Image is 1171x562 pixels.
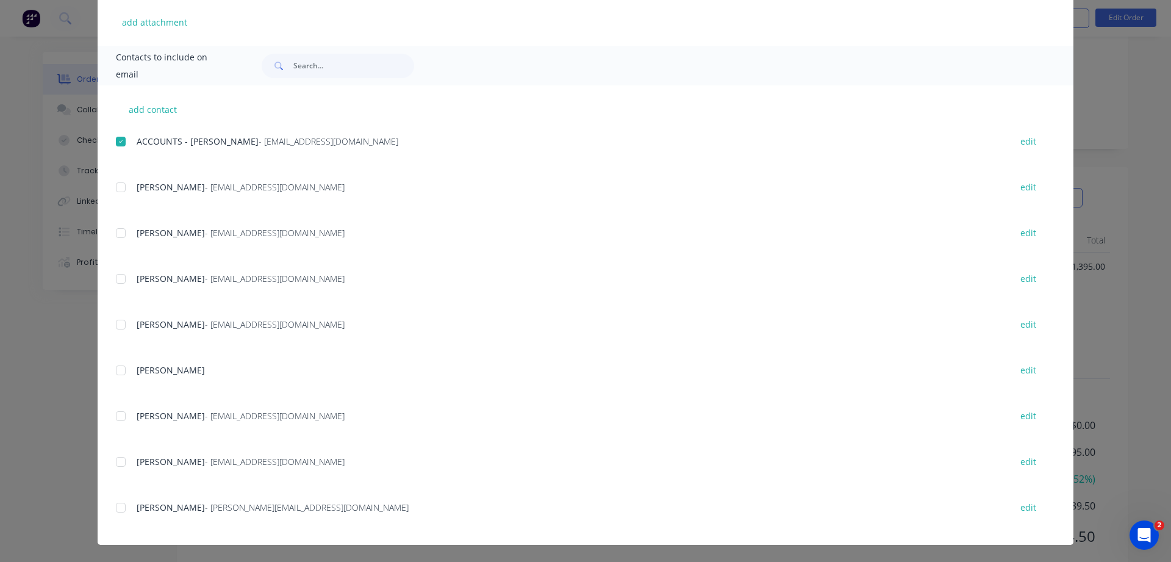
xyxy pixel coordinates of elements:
[1130,521,1159,550] iframe: Intercom live chat
[293,54,414,78] input: Search...
[1013,133,1044,150] button: edit
[205,456,345,467] span: - [EMAIL_ADDRESS][DOMAIN_NAME]
[205,227,345,239] span: - [EMAIL_ADDRESS][DOMAIN_NAME]
[1013,499,1044,516] button: edit
[137,410,205,422] span: [PERSON_NAME]
[137,273,205,284] span: [PERSON_NAME]
[1013,362,1044,378] button: edit
[259,135,398,147] span: - [EMAIL_ADDRESS][DOMAIN_NAME]
[116,13,193,31] button: add attachment
[137,181,205,193] span: [PERSON_NAME]
[205,410,345,422] span: - [EMAIL_ADDRESS][DOMAIN_NAME]
[137,364,205,376] span: [PERSON_NAME]
[205,181,345,193] span: - [EMAIL_ADDRESS][DOMAIN_NAME]
[205,502,409,513] span: - [PERSON_NAME][EMAIL_ADDRESS][DOMAIN_NAME]
[1013,316,1044,333] button: edit
[116,49,231,83] span: Contacts to include on email
[137,135,259,147] span: ACCOUNTS - [PERSON_NAME]
[137,456,205,467] span: [PERSON_NAME]
[1013,408,1044,424] button: edit
[137,502,205,513] span: [PERSON_NAME]
[1155,521,1164,530] span: 2
[1013,453,1044,470] button: edit
[1013,179,1044,195] button: edit
[1013,225,1044,241] button: edit
[205,273,345,284] span: - [EMAIL_ADDRESS][DOMAIN_NAME]
[116,100,189,118] button: add contact
[205,319,345,330] span: - [EMAIL_ADDRESS][DOMAIN_NAME]
[137,227,205,239] span: [PERSON_NAME]
[1013,270,1044,287] button: edit
[137,319,205,330] span: [PERSON_NAME]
